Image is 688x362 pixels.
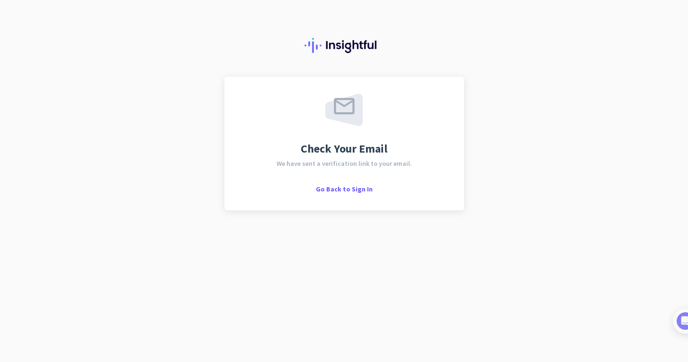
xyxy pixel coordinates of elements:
[304,38,384,53] img: Insightful
[316,185,373,193] span: Go Back to Sign In
[301,143,387,154] span: Check Your Email
[277,160,412,167] span: We have sent a verification link to your email.
[325,94,363,126] img: email-sent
